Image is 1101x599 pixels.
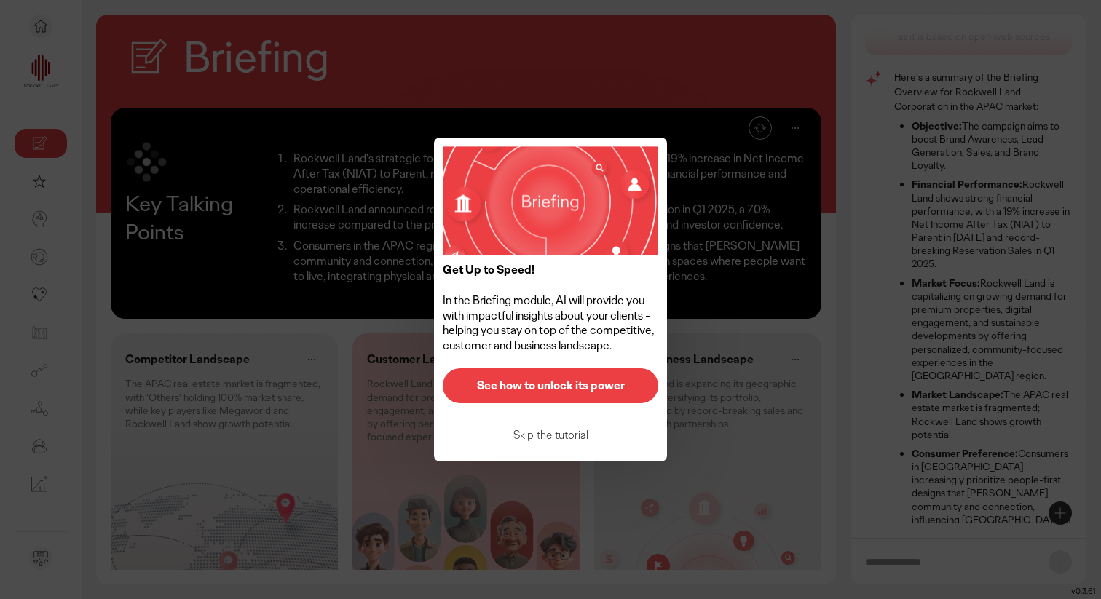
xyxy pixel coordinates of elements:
p: See how to unlock its power [458,380,643,392]
button: See how to unlock its power [443,368,658,403]
p: Skip the tutorial [458,429,643,441]
button: Skip the tutorial [443,418,658,453]
img: image [443,146,658,255]
strong: Get Up to Speed! [443,262,534,277]
p: In the Briefing module, AI will provide you with impactful insights about your clients - helping ... [443,263,658,354]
